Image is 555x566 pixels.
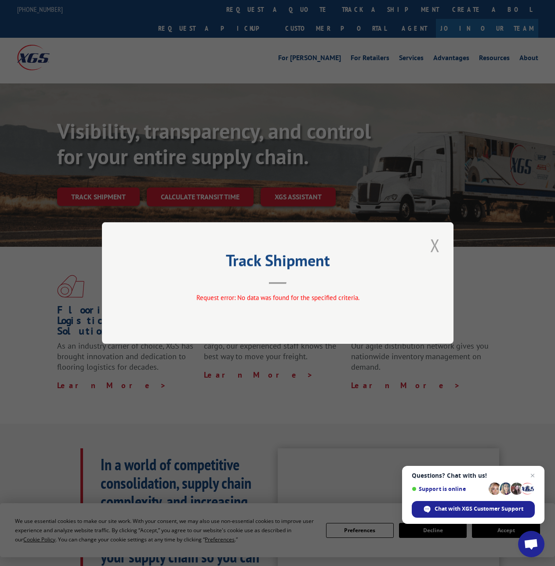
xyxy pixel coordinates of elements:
span: Questions? Chat with us! [412,472,535,479]
span: Chat with XGS Customer Support [412,501,535,518]
a: Open chat [518,531,544,557]
button: Close modal [428,233,443,257]
span: Chat with XGS Customer Support [435,505,523,513]
h2: Track Shipment [146,254,410,271]
span: Support is online [412,486,486,492]
span: Request error: No data was found for the specified criteria. [196,293,359,302]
